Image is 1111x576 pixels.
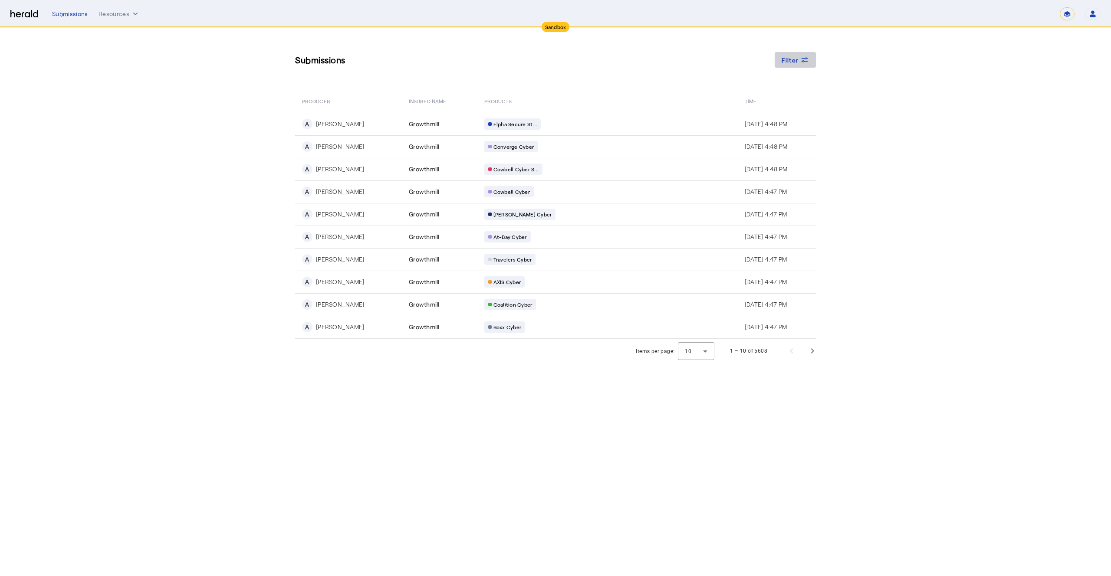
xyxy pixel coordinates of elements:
[745,301,787,308] span: [DATE] 4:47 PM
[316,255,364,264] div: [PERSON_NAME]
[316,210,364,219] div: [PERSON_NAME]
[745,120,788,128] span: [DATE] 4:48 PM
[302,277,312,287] div: A
[302,141,312,152] div: A
[493,233,527,240] span: At-Bay Cyber
[745,165,788,173] span: [DATE] 4:48 PM
[745,323,787,331] span: [DATE] 4:47 PM
[316,142,364,151] div: [PERSON_NAME]
[775,52,816,68] button: Filter
[745,233,787,240] span: [DATE] 4:47 PM
[484,96,512,105] span: PRODUCTS
[493,143,534,150] span: Converge Cyber
[409,232,440,241] span: Growthmill
[302,209,312,219] div: A
[409,255,440,264] span: Growthmill
[316,232,364,241] div: [PERSON_NAME]
[636,347,674,356] div: Items per page:
[409,210,440,219] span: Growthmill
[295,54,345,66] h3: Submissions
[493,324,522,331] span: Boxx Cyber
[409,96,446,105] span: Insured Name
[409,187,440,196] span: Growthmill
[409,142,440,151] span: Growthmill
[493,211,552,218] span: [PERSON_NAME] Cyber
[802,340,823,361] button: Next page
[316,300,364,309] div: [PERSON_NAME]
[302,119,312,129] div: A
[302,322,312,332] div: A
[316,187,364,196] div: [PERSON_NAME]
[409,120,440,128] span: Growthmill
[745,210,787,218] span: [DATE] 4:47 PM
[99,10,140,18] button: Resources dropdown menu
[409,300,440,309] span: Growthmill
[302,299,312,310] div: A
[316,165,364,173] div: [PERSON_NAME]
[316,120,364,128] div: [PERSON_NAME]
[493,278,521,285] span: AXIS Cyber
[316,278,364,286] div: [PERSON_NAME]
[493,166,539,173] span: Cowbell Cyber S...
[316,323,364,331] div: [PERSON_NAME]
[409,165,440,173] span: Growthmill
[745,255,787,263] span: [DATE] 4:47 PM
[295,88,816,339] table: Table view of all submissions by your platform
[302,254,312,265] div: A
[493,121,537,128] span: Elpha Secure St...
[745,278,787,285] span: [DATE] 4:47 PM
[782,56,799,65] span: Filter
[493,301,532,308] span: Coalition Cyber
[745,143,788,150] span: [DATE] 4:48 PM
[409,323,440,331] span: Growthmill
[302,96,330,105] span: PRODUCER
[493,188,530,195] span: Cowbell Cyber
[302,164,312,174] div: A
[493,256,532,263] span: Travelers Cyber
[302,232,312,242] div: A
[52,10,88,18] div: Submissions
[542,22,570,32] div: Sandbox
[10,10,38,18] img: Herald Logo
[409,278,440,286] span: Growthmill
[730,347,767,355] div: 1 – 10 of 5608
[745,96,756,105] span: Time
[302,187,312,197] div: A
[745,188,787,195] span: [DATE] 4:47 PM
